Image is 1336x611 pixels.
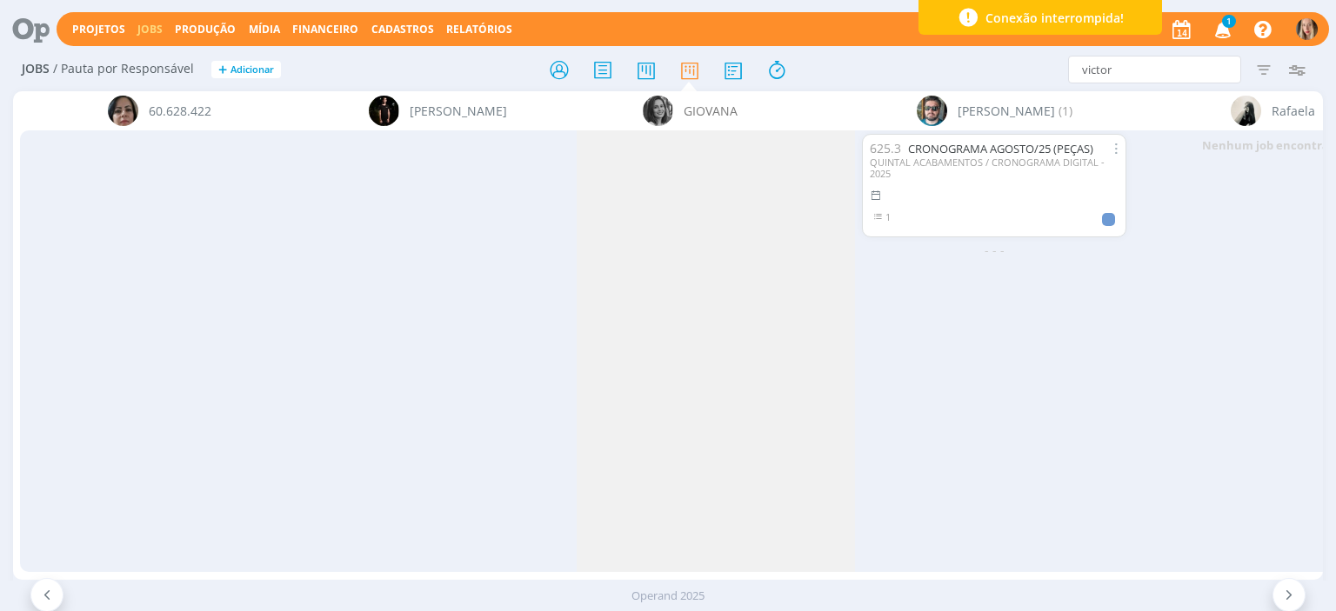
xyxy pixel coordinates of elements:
[67,23,130,37] button: Projetos
[441,23,518,37] button: Relatórios
[137,22,163,37] a: Jobs
[885,210,891,223] span: 1
[108,96,138,126] img: 6
[643,96,673,126] img: G
[244,23,285,37] button: Mídia
[292,22,358,37] a: Financeiro
[230,64,274,76] span: Adicionar
[287,23,364,37] button: Financeiro
[870,156,1119,179] div: QUINTAL ACABAMENTOS / CRONOGRAMA DIGITAL - 2025
[1231,96,1261,126] img: R
[366,23,439,37] button: Cadastros
[855,241,1133,259] div: - - -
[22,62,50,76] span: Jobs
[410,102,507,120] span: [PERSON_NAME]
[1296,18,1318,40] img: T
[1068,56,1241,83] input: Busca
[684,102,738,120] span: GIOVANA
[917,96,947,126] img: R
[1059,102,1072,120] span: (1)
[132,23,168,37] button: Jobs
[149,102,211,120] span: 60.628.422
[170,23,241,37] button: Produção
[53,62,194,76] span: / Pauta por Responsável
[908,141,1093,156] a: CRONOGRAMA AGOSTO/25 (PEÇAS)
[249,22,280,37] a: Mídia
[446,22,512,37] a: Relatórios
[175,22,236,37] a: Produção
[1222,15,1236,28] span: 1
[1204,14,1239,45] button: 1
[985,9,1124,27] span: Conexão interrompida!
[371,22,434,37] span: Cadastros
[870,140,901,156] span: 625.3
[218,61,227,79] span: +
[1295,14,1319,44] button: T
[369,96,399,126] img: C
[211,61,281,79] button: +Adicionar
[1272,102,1315,120] span: Rafaela
[958,102,1055,120] span: [PERSON_NAME]
[72,22,125,37] a: Projetos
